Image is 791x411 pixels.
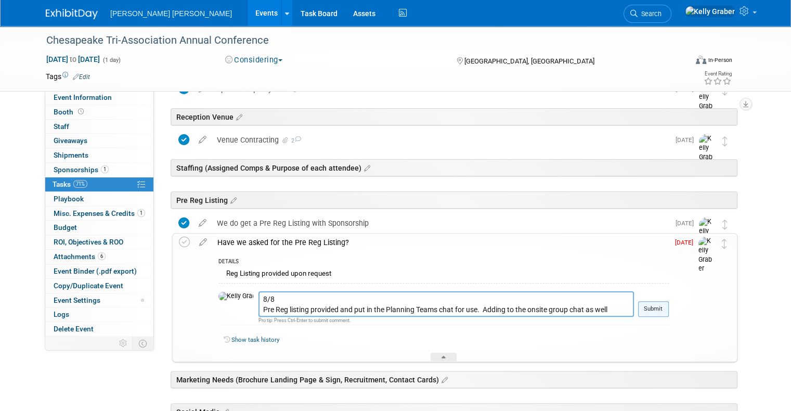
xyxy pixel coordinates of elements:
a: edit [194,238,212,247]
a: Booth [45,105,153,119]
img: Kelly Graber [699,217,715,254]
div: Reg Listing provided upon request [218,267,669,283]
i: Move task [722,239,727,249]
span: Modified Layout [141,299,144,302]
div: We do get a Pre Reg Listing with Sponsorship [212,214,669,232]
a: Edit sections [228,195,237,205]
span: 1 [137,209,145,217]
span: Delete Event [54,325,94,333]
a: Event Information [45,91,153,105]
span: Giveaways [54,136,87,145]
a: Edit [73,73,90,81]
div: Venue Contracting [212,131,669,149]
span: Logs [54,310,69,318]
span: 71% [73,180,87,188]
span: (1 day) [102,57,121,63]
div: Pre Reg Listing [171,191,737,209]
a: Shipments [45,148,153,162]
a: Logs [45,307,153,322]
span: Shipments [54,151,88,159]
a: Staff [45,120,153,134]
span: 1 [101,165,109,173]
div: DETAILS [218,258,669,267]
span: Event Binder (.pdf export) [54,267,137,275]
span: Budget [54,223,77,232]
div: Event Format [631,54,732,70]
span: Event Information [54,93,112,101]
span: [DATE] [676,220,699,227]
a: Edit sections [234,111,242,122]
span: [DATE] [DATE] [46,55,100,64]
a: Playbook [45,192,153,206]
span: [GEOGRAPHIC_DATA], [GEOGRAPHIC_DATA] [464,57,594,65]
span: 6 [98,252,106,260]
span: [DATE] [676,136,699,144]
a: Giveaways [45,134,153,148]
a: Attachments6 [45,250,153,264]
span: Staff [54,122,69,131]
span: Booth [54,108,86,116]
a: Copy/Duplicate Event [45,279,153,293]
a: Search [624,5,671,23]
span: 2 [290,137,301,144]
a: edit [193,219,212,228]
img: Format-Inperson.png [696,56,706,64]
a: Event Settings [45,293,153,307]
a: Edit sections [439,374,448,384]
div: Have we asked for the Pre Reg Listing? [212,234,669,251]
a: Event Binder (.pdf export) [45,264,153,278]
i: Move task [722,220,728,229]
span: Event Settings [54,296,100,304]
td: Tags [46,71,90,82]
img: ExhibitDay [46,9,98,19]
span: Copy/Duplicate Event [54,281,123,290]
span: Attachments [54,252,106,261]
span: to [68,55,78,63]
a: ROI, Objectives & ROO [45,235,153,249]
button: Considering [222,55,287,66]
span: Playbook [54,195,84,203]
img: Kelly Graber [685,6,735,17]
span: Search [638,10,662,18]
img: Kelly Graber [698,237,714,274]
span: [DATE] [675,239,698,246]
div: Event Rating [704,71,732,76]
div: In-Person [708,56,732,64]
a: Show task history [231,336,279,343]
img: Kelly Graber [699,134,715,171]
td: Personalize Event Tab Strip [114,337,133,350]
img: Kelly Graber [218,292,253,301]
div: Pro tip: Press Ctrl-Enter to submit comment. [258,317,634,324]
a: Tasks71% [45,177,153,191]
div: Reception Venue [171,108,737,125]
span: Booth not reserved yet [76,108,86,115]
div: Marketing Needs (Brochure Landing Page & Sign, Recruitment, Contact Cards) [171,371,737,388]
span: Misc. Expenses & Credits [54,209,145,217]
span: Tasks [53,180,87,188]
td: Toggle Event Tabs [133,337,154,350]
div: Staffing (Assigned Comps & Purpose of each attendee) [171,159,737,176]
span: Sponsorships [54,165,109,174]
div: Chesapeake Tri-Association Annual Conference [43,31,674,50]
a: Sponsorships1 [45,163,153,177]
i: Move task [722,136,728,146]
a: Delete Event [45,322,153,336]
button: Submit [638,301,669,317]
a: Edit sections [361,162,370,173]
span: ROI, Objectives & ROO [54,238,123,246]
a: Budget [45,221,153,235]
a: edit [193,135,212,145]
a: Misc. Expenses & Credits1 [45,207,153,221]
span: [PERSON_NAME] [PERSON_NAME] [110,9,232,18]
